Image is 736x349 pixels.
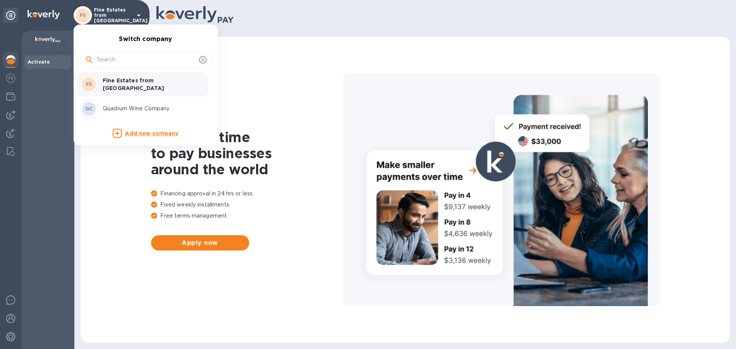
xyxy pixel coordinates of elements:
b: FS [86,81,92,87]
b: QC [85,106,93,111]
p: Quadrum Wine Company [103,105,199,113]
p: Add new company [125,129,178,138]
input: Search [97,54,196,66]
p: Fine Estates from [GEOGRAPHIC_DATA] [103,77,199,92]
